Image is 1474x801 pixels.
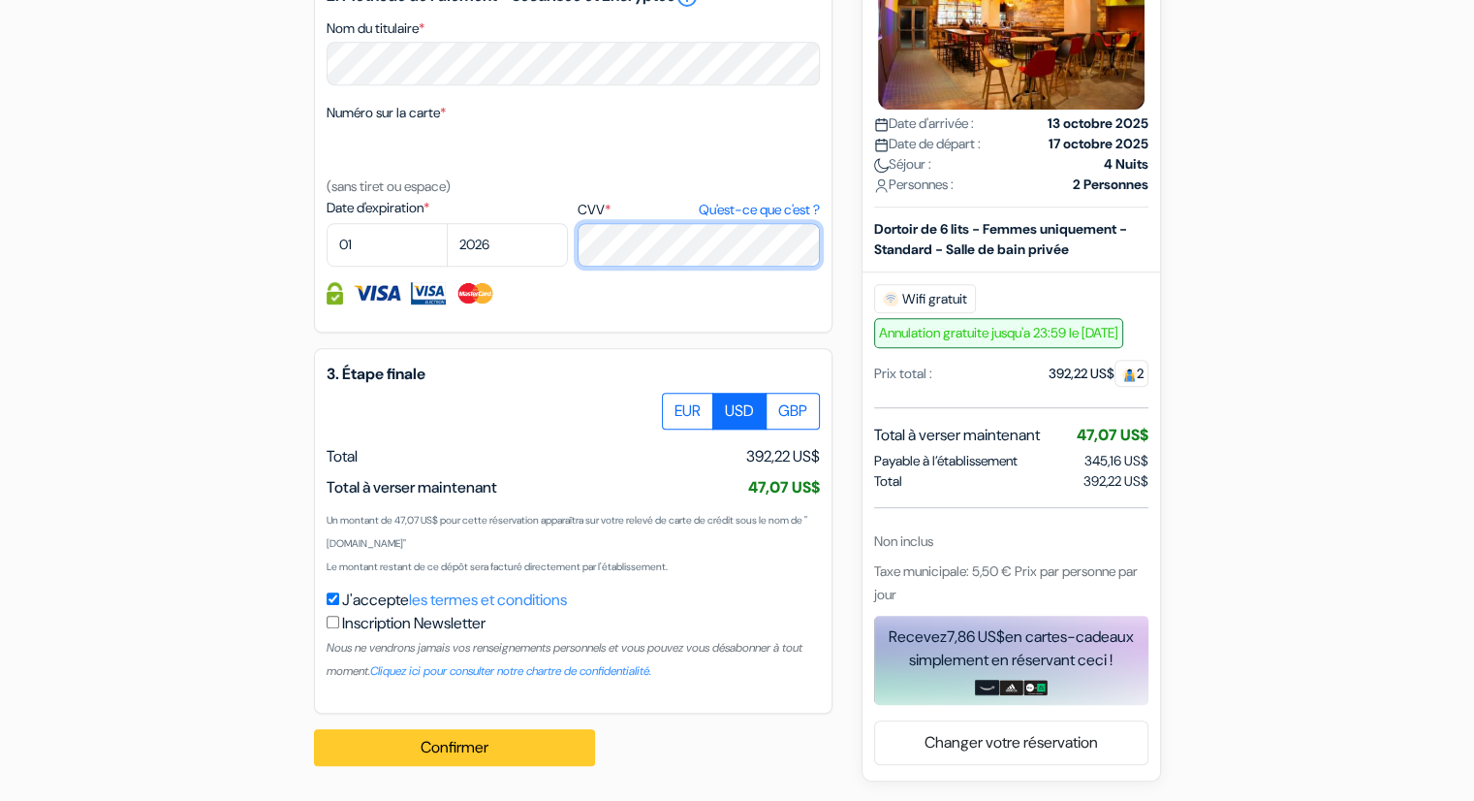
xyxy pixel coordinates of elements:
[370,663,651,679] a: Cliquez ici pour consulter notre chartre de confidentialité.
[874,364,932,384] div: Prix total :
[874,175,954,195] span: Personnes :
[1023,680,1048,695] img: uber-uber-eats-card.png
[874,451,1018,471] span: Payable à l’établissement
[327,198,568,218] label: Date d'expiration
[327,446,358,466] span: Total
[455,282,495,304] img: Master Card
[975,680,999,695] img: amazon-card-no-text.png
[874,117,889,132] img: calendar.svg
[411,282,446,304] img: Visa Electron
[327,18,424,39] label: Nom du titulaire
[1073,175,1148,195] strong: 2 Personnes
[1114,360,1148,387] span: 2
[342,612,486,635] label: Inscription Newsletter
[947,626,1005,647] span: 7,86 US$
[875,724,1147,761] a: Changer votre réservation
[1049,364,1148,384] div: 392,22 US$
[1077,425,1148,445] span: 47,07 US$
[874,562,1138,603] span: Taxe municipale: 5,50 € Prix par personne par jour
[578,200,819,220] label: CVV
[766,393,820,430] label: GBP
[1083,471,1148,492] span: 392,22 US$
[1122,368,1137,382] img: guest.svg
[353,282,401,304] img: Visa
[327,365,820,383] h5: 3. Étape finale
[748,477,820,497] span: 47,07 US$
[874,471,902,492] span: Total
[314,729,595,766] button: Confirmer
[1104,154,1148,175] strong: 4 Nuits
[327,514,807,550] small: Un montant de 47,07 US$ pour cette réservation apparaîtra sur votre relevé de carte de crédit sou...
[874,220,1127,258] b: Dortoir de 6 lits - Femmes uniquement - Standard - Salle de bain privée
[874,138,889,152] img: calendar.svg
[327,640,802,679] small: Nous ne vendrons jamais vos renseignements personnels et vous pouvez vous désabonner à tout moment.
[874,158,889,173] img: moon.svg
[342,589,567,612] label: J'accepte
[1048,113,1148,134] strong: 13 octobre 2025
[874,318,1123,348] span: Annulation gratuite jusqu'a 23:59 le [DATE]
[1049,134,1148,154] strong: 17 octobre 2025
[874,424,1040,447] span: Total à verser maintenant
[663,393,820,430] div: Basic radio toggle button group
[327,477,497,497] span: Total à verser maintenant
[874,178,889,193] img: user_icon.svg
[327,561,668,573] small: Le montant restant de ce dépôt sera facturé directement par l'établissement.
[874,284,976,313] span: Wifi gratuit
[327,177,451,195] small: (sans tiret ou espace)
[662,393,713,430] label: EUR
[874,154,931,175] span: Séjour :
[874,113,974,134] span: Date d'arrivée :
[327,103,446,123] label: Numéro sur la carte
[327,282,343,304] img: Information de carte de crédit entièrement encryptée et sécurisée
[1084,452,1148,469] span: 345,16 US$
[698,200,819,220] a: Qu'est-ce que c'est ?
[712,393,767,430] label: USD
[409,590,567,610] a: les termes et conditions
[874,625,1148,672] div: Recevez en cartes-cadeaux simplement en réservant ceci !
[999,680,1023,695] img: adidas-card.png
[874,531,1148,552] div: Non inclus
[883,291,898,306] img: free_wifi.svg
[746,445,820,468] span: 392,22 US$
[874,134,981,154] span: Date de départ :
